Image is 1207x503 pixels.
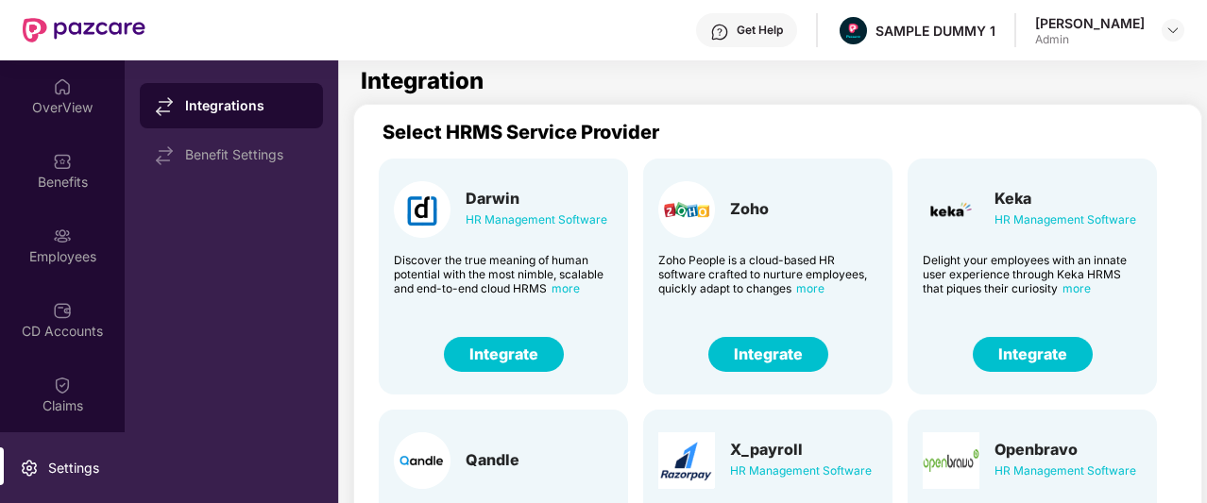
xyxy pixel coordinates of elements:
span: more [552,281,580,295]
div: HR Management Software [994,210,1136,230]
div: Delight your employees with an innate user experience through Keka HRMS that piques their curiosity [923,253,1142,295]
img: svg+xml;base64,PHN2ZyBpZD0iRHJvcGRvd24tMzJ4MzIiIHhtbG5zPSJodHRwOi8vd3d3LnczLm9yZy8yMDAwL3N2ZyIgd2... [1165,23,1181,38]
img: Card Logo [394,432,450,489]
img: Card Logo [923,181,979,238]
span: more [796,281,824,295]
img: Card Logo [923,432,979,489]
img: svg+xml;base64,PHN2ZyBpZD0iSGVscC0zMngzMiIgeG1sbnM9Imh0dHA6Ly93d3cudzMub3JnLzIwMDAvc3ZnIiB3aWR0aD... [710,23,729,42]
button: Integrate [708,337,828,372]
div: Openbravo [994,440,1136,459]
img: svg+xml;base64,PHN2ZyBpZD0iQ2xhaW0iIHhtbG5zPSJodHRwOi8vd3d3LnczLm9yZy8yMDAwL3N2ZyIgd2lkdGg9IjIwIi... [53,376,72,394]
div: Admin [1035,32,1145,47]
div: Darwin [466,189,607,208]
div: Get Help [737,23,783,38]
button: Integrate [973,337,1093,372]
div: HR Management Software [994,461,1136,481]
img: svg+xml;base64,PHN2ZyBpZD0iU2V0dGluZy0yMHgyMCIgeG1sbnM9Imh0dHA6Ly93d3cudzMub3JnLzIwMDAvc3ZnIiB3aW... [20,459,39,478]
img: svg+xml;base64,PHN2ZyB4bWxucz0iaHR0cDovL3d3dy53My5vcmcvMjAwMC9zdmciIHdpZHRoPSIxNy44MzIiIGhlaWdodD... [155,97,174,116]
div: HR Management Software [730,461,872,481]
div: Discover the true meaning of human potential with the most nimble, scalable and end-to-end cloud ... [394,253,613,295]
h1: Integration [361,70,484,92]
div: Integrations [185,96,308,115]
img: New Pazcare Logo [23,18,145,42]
div: SAMPLE DUMMY 1 [875,22,995,40]
button: Integrate [444,337,564,372]
div: [PERSON_NAME] [1035,14,1145,32]
div: Keka [994,189,1136,208]
img: svg+xml;base64,PHN2ZyB4bWxucz0iaHR0cDovL3d3dy53My5vcmcvMjAwMC9zdmciIHdpZHRoPSIxNy44MzIiIGhlaWdodD... [155,146,174,165]
img: Card Logo [658,181,715,238]
img: Card Logo [658,432,715,489]
img: svg+xml;base64,PHN2ZyBpZD0iSG9tZSIgeG1sbnM9Imh0dHA6Ly93d3cudzMub3JnLzIwMDAvc3ZnIiB3aWR0aD0iMjAiIG... [53,77,72,96]
div: X_payroll [730,440,872,459]
div: Zoho [730,199,769,218]
div: Settings [42,459,105,478]
div: HR Management Software [466,210,607,230]
div: Benefit Settings [185,147,308,162]
img: Pazcare_Alternative_logo-01-01.png [840,17,867,44]
span: more [1062,281,1091,295]
img: svg+xml;base64,PHN2ZyBpZD0iRW1wbG95ZWVzIiB4bWxucz0iaHR0cDovL3d3dy53My5vcmcvMjAwMC9zdmciIHdpZHRoPS... [53,226,72,245]
img: Card Logo [394,181,450,238]
div: Zoho People is a cloud-based HR software crafted to nurture employees, quickly adapt to changes [658,253,877,295]
img: svg+xml;base64,PHN2ZyBpZD0iQmVuZWZpdHMiIHhtbG5zPSJodHRwOi8vd3d3LnczLm9yZy8yMDAwL3N2ZyIgd2lkdGg9Ij... [53,152,72,171]
img: svg+xml;base64,PHN2ZyBpZD0iQ0RfQWNjb3VudHMiIGRhdGEtbmFtZT0iQ0QgQWNjb3VudHMiIHhtbG5zPSJodHRwOi8vd3... [53,301,72,320]
div: Qandle [466,450,519,469]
